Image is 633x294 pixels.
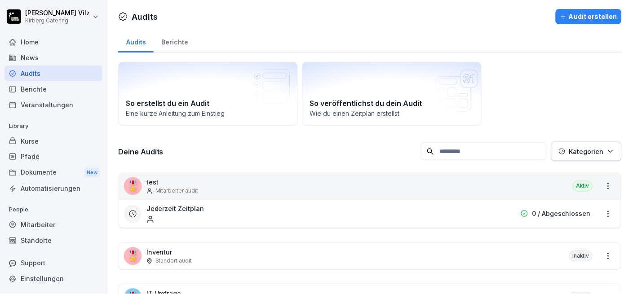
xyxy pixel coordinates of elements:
[84,168,100,178] div: New
[4,217,102,233] a: Mitarbeiter
[310,98,474,109] h2: So veröffentlichst du dein Audit
[4,133,102,149] a: Kurse
[4,255,102,271] div: Support
[4,233,102,249] a: Standorte
[124,247,142,265] div: 🎖️
[126,98,290,109] h2: So erstellst du ein Audit
[154,30,196,53] a: Berichte
[126,109,290,118] p: Eine kurze Anleitung zum Einstieg
[302,62,482,126] a: So veröffentlichst du dein AuditWie du einen Zeitplan erstellst
[25,9,90,17] p: [PERSON_NAME] Vilz
[4,165,102,181] div: Dokumente
[4,81,102,97] a: Berichte
[4,203,102,217] p: People
[533,209,591,219] p: 0 / Abgeschlossen
[146,204,204,214] h3: Jederzeit Zeitplan
[146,178,199,187] p: test
[4,66,102,81] a: Audits
[561,12,618,22] div: Audit erstellen
[25,18,90,24] p: Kirberg Catering
[132,11,158,23] h1: Audits
[4,271,102,287] a: Einstellungen
[146,248,192,257] p: Inventur
[4,165,102,181] a: DokumenteNew
[310,109,474,118] p: Wie du einen Zeitplan erstellst
[570,251,593,262] div: Inaktiv
[118,62,298,126] a: So erstellst du ein AuditEine kurze Anleitung zum Einstieg
[4,119,102,133] p: Library
[4,50,102,66] a: News
[155,187,199,195] p: Mitarbeiter audit
[552,142,622,161] button: Kategorien
[570,147,604,156] p: Kategorien
[4,97,102,113] a: Veranstaltungen
[4,149,102,165] a: Pfade
[573,181,593,192] div: Aktiv
[556,9,622,24] button: Audit erstellen
[4,181,102,197] a: Automatisierungen
[4,34,102,50] a: Home
[118,30,154,53] a: Audits
[118,147,417,157] h3: Deine Audits
[124,177,142,195] div: 🎖️
[155,257,192,265] p: Standort audit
